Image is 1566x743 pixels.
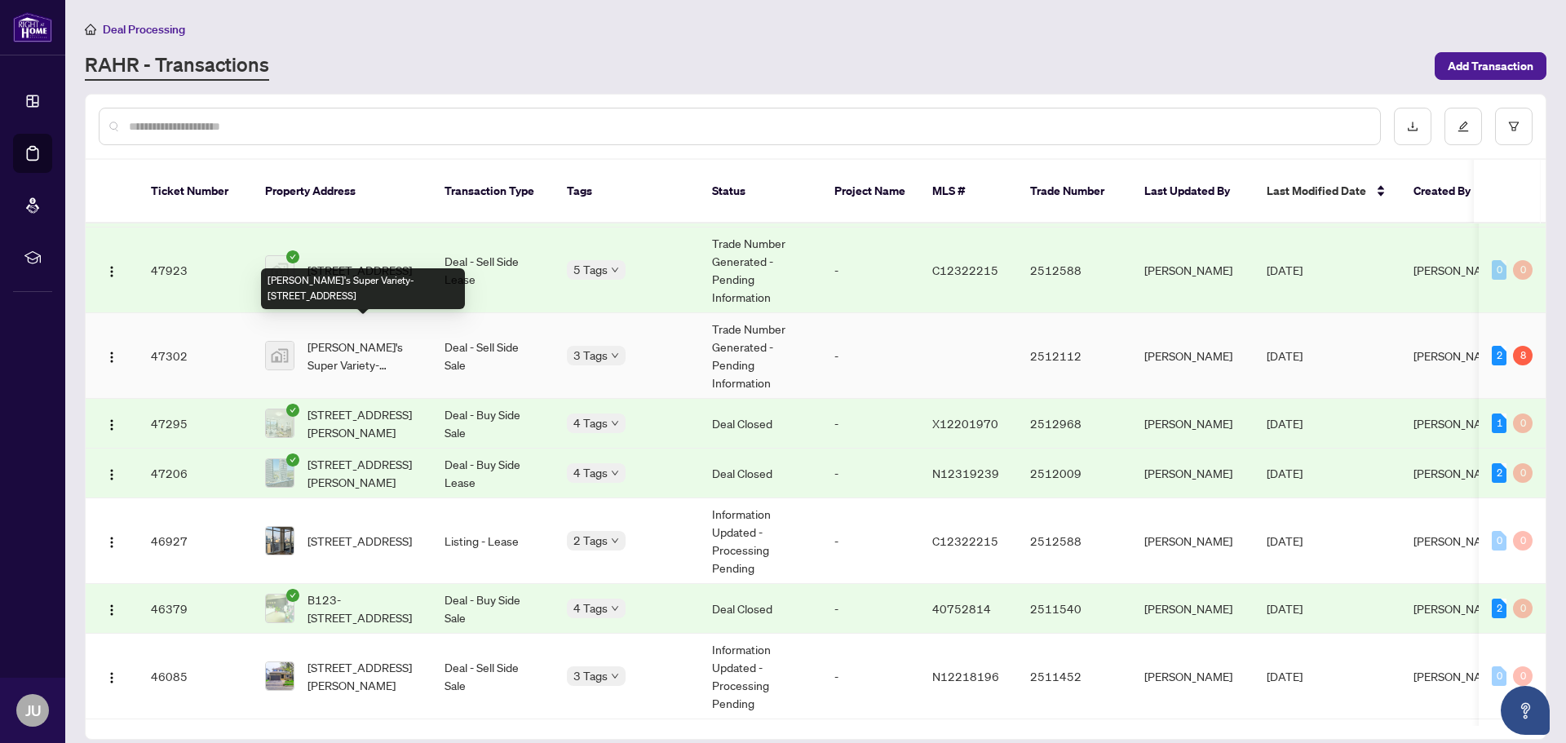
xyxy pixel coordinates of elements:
td: Deal - Sell Side Sale [431,634,554,719]
td: [PERSON_NAME] [1131,313,1254,399]
span: 40752814 [932,601,991,616]
td: - [821,449,919,498]
button: Logo [99,528,125,554]
td: Listing - Lease [431,498,554,584]
th: Last Modified Date [1254,160,1400,223]
td: Trade Number Generated - Pending Information [699,313,821,399]
span: Last Modified Date [1267,182,1366,200]
th: Trade Number [1017,160,1131,223]
a: RAHR - Transactions [85,51,269,81]
span: X12201970 [932,416,998,431]
img: thumbnail-img [266,662,294,690]
img: thumbnail-img [266,459,294,487]
th: Ticket Number [138,160,252,223]
span: 3 Tags [573,666,608,685]
span: 3 Tags [573,346,608,365]
span: down [611,537,619,545]
td: Deal Closed [699,399,821,449]
td: 2511452 [1017,634,1131,719]
td: Information Updated - Processing Pending [699,498,821,584]
span: edit [1458,121,1469,132]
span: [STREET_ADDRESS][PERSON_NAME] [307,405,418,441]
span: filter [1508,121,1520,132]
img: logo [13,12,52,42]
span: [PERSON_NAME] [1413,466,1502,480]
div: 0 [1513,260,1533,280]
td: Deal Closed [699,584,821,634]
span: Add Transaction [1448,53,1533,79]
div: 0 [1492,260,1506,280]
td: Trade Number Generated - Pending Information [699,228,821,313]
span: down [611,352,619,360]
span: home [85,24,96,35]
td: 47302 [138,313,252,399]
span: [PERSON_NAME] [1413,416,1502,431]
span: 4 Tags [573,414,608,432]
span: [DATE] [1267,348,1303,363]
img: Logo [105,604,118,617]
th: Created By [1400,160,1498,223]
td: 2511540 [1017,584,1131,634]
span: [DATE] [1267,466,1303,480]
td: Deal - Buy Side Lease [431,449,554,498]
img: Logo [105,536,118,549]
td: - [821,498,919,584]
td: Information Updated - Processing Pending [699,634,821,719]
span: [PERSON_NAME] [1413,601,1502,616]
td: 2512112 [1017,313,1131,399]
span: [DATE] [1267,533,1303,548]
span: [STREET_ADDRESS][PERSON_NAME] [307,455,418,491]
button: Logo [99,257,125,283]
td: 2512009 [1017,449,1131,498]
div: 8 [1513,346,1533,365]
th: MLS # [919,160,1017,223]
td: Deal - Sell Side Sale [431,313,554,399]
td: - [821,634,919,719]
td: - [821,228,919,313]
div: 2 [1492,346,1506,365]
span: down [611,266,619,274]
span: [DATE] [1267,669,1303,683]
div: 0 [1513,599,1533,618]
span: [PERSON_NAME]'s Super Variety-[STREET_ADDRESS] [307,338,418,374]
span: Deal Processing [103,22,185,37]
th: Property Address [252,160,431,223]
img: thumbnail-img [266,409,294,437]
button: edit [1444,108,1482,145]
span: C12322215 [932,533,998,548]
img: Logo [105,671,118,684]
div: 0 [1513,463,1533,483]
div: 0 [1513,531,1533,551]
button: Logo [99,595,125,621]
td: Deal Closed [699,449,821,498]
img: thumbnail-img [266,256,294,284]
button: filter [1495,108,1533,145]
div: 1 [1492,414,1506,433]
td: [PERSON_NAME] [1131,399,1254,449]
span: check-circle [286,589,299,602]
span: [DATE] [1267,601,1303,616]
span: check-circle [286,404,299,417]
button: Open asap [1501,686,1550,735]
td: Deal - Buy Side Sale [431,584,554,634]
th: Last Updated By [1131,160,1254,223]
td: 46927 [138,498,252,584]
th: Transaction Type [431,160,554,223]
td: - [821,584,919,634]
div: 0 [1513,414,1533,433]
button: Logo [99,460,125,486]
span: [STREET_ADDRESS] [307,261,412,279]
button: download [1394,108,1431,145]
td: Deal - Buy Side Sale [431,399,554,449]
td: 47923 [138,228,252,313]
button: Add Transaction [1435,52,1546,80]
td: [PERSON_NAME] [1131,449,1254,498]
span: check-circle [286,453,299,467]
img: thumbnail-img [266,342,294,369]
span: [DATE] [1267,416,1303,431]
button: Logo [99,663,125,689]
span: [DATE] [1267,263,1303,277]
span: 2 Tags [573,531,608,550]
div: 0 [1513,666,1533,686]
span: download [1407,121,1418,132]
